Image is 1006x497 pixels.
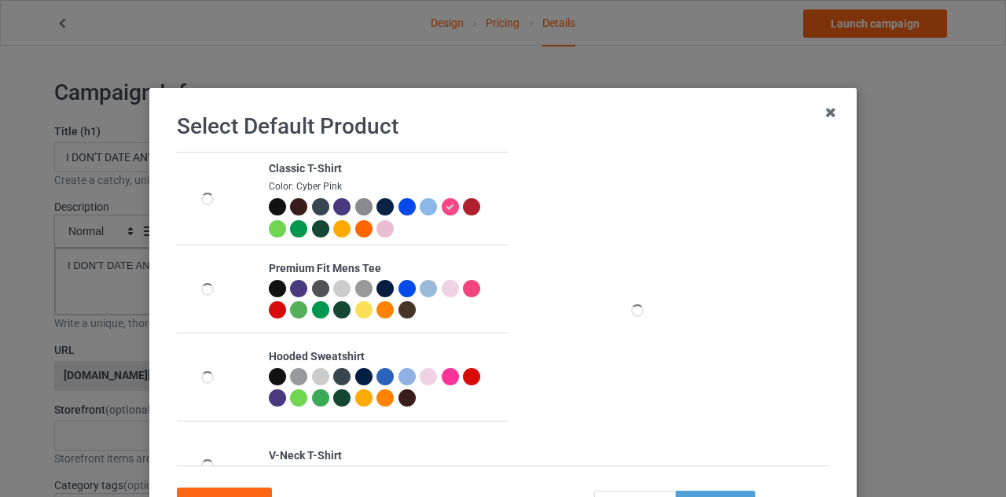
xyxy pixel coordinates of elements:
h1: Select Default Product [177,112,829,141]
img: heather_texture.png [355,280,373,297]
div: Hooded Sweatshirt [269,349,501,365]
img: heather_texture.png [355,198,373,215]
div: Color: Cyber Pink [269,180,501,193]
div: Premium Fit Mens Tee [269,261,501,277]
div: Classic T-Shirt [269,161,501,177]
div: V-Neck T-Shirt [269,448,501,464]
